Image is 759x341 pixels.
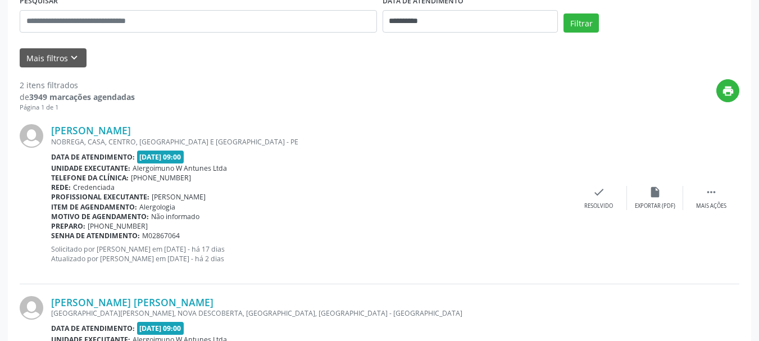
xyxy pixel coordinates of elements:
[51,137,571,147] div: NOBREGA, CASA, CENTRO, [GEOGRAPHIC_DATA] E [GEOGRAPHIC_DATA] - PE
[20,91,135,103] div: de
[51,308,571,318] div: [GEOGRAPHIC_DATA][PERSON_NAME], NOVA DESCOBERTA, [GEOGRAPHIC_DATA], [GEOGRAPHIC_DATA] - [GEOGRAPH...
[20,296,43,320] img: img
[51,244,571,263] p: Solicitado por [PERSON_NAME] em [DATE] - há 17 dias Atualizado por [PERSON_NAME] em [DATE] - há 2...
[29,92,135,102] strong: 3949 marcações agendadas
[133,163,227,173] span: Alergoimuno W Antunes Ltda
[20,103,135,112] div: Página 1 de 1
[51,202,137,212] b: Item de agendamento:
[142,231,180,240] span: M02867064
[139,202,175,212] span: Alergologia
[722,85,734,97] i: print
[88,221,148,231] span: [PHONE_NUMBER]
[51,231,140,240] b: Senha de atendimento:
[152,192,206,202] span: [PERSON_NAME]
[584,202,613,210] div: Resolvido
[51,296,213,308] a: [PERSON_NAME] [PERSON_NAME]
[20,124,43,148] img: img
[51,212,149,221] b: Motivo de agendamento:
[137,151,184,163] span: [DATE] 09:00
[563,13,599,33] button: Filtrar
[51,152,135,162] b: Data de atendimento:
[137,322,184,335] span: [DATE] 09:00
[51,183,71,192] b: Rede:
[649,186,661,198] i: insert_drive_file
[635,202,675,210] div: Exportar (PDF)
[68,52,80,64] i: keyboard_arrow_down
[131,173,191,183] span: [PHONE_NUMBER]
[151,212,199,221] span: Não informado
[593,186,605,198] i: check
[20,79,135,91] div: 2 itens filtrados
[51,221,85,231] b: Preparo:
[51,124,131,137] a: [PERSON_NAME]
[51,173,129,183] b: Telefone da clínica:
[705,186,717,198] i: 
[51,192,149,202] b: Profissional executante:
[51,324,135,333] b: Data de atendimento:
[73,183,115,192] span: Credenciada
[51,163,130,173] b: Unidade executante:
[696,202,726,210] div: Mais ações
[20,48,87,68] button: Mais filtroskeyboard_arrow_down
[716,79,739,102] button: print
